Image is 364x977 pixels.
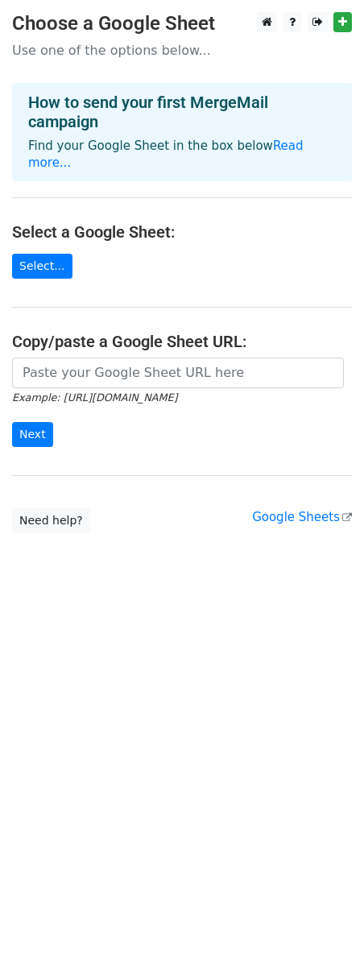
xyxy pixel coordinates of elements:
[252,510,352,524] a: Google Sheets
[12,391,177,404] small: Example: [URL][DOMAIN_NAME]
[12,358,344,388] input: Paste your Google Sheet URL here
[12,12,352,35] h3: Choose a Google Sheet
[12,422,53,447] input: Next
[12,332,352,351] h4: Copy/paste a Google Sheet URL:
[28,139,304,170] a: Read more...
[12,508,90,533] a: Need help?
[12,222,352,242] h4: Select a Google Sheet:
[28,93,336,131] h4: How to send your first MergeMail campaign
[12,42,352,59] p: Use one of the options below...
[28,138,336,172] p: Find your Google Sheet in the box below
[12,254,72,279] a: Select...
